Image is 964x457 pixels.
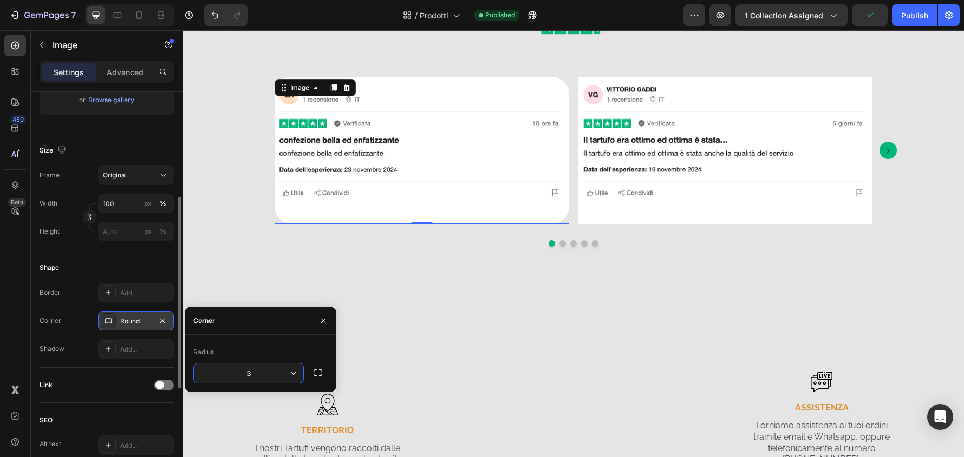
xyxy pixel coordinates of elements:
[107,67,144,78] p: Advanced
[395,47,690,194] img: gempages_518908478870258478-ccb8062c-91d8-408b-ab97-13e424ed20f8.jpg
[388,210,394,216] button: Dot
[141,225,154,238] button: %
[8,198,26,207] div: Beta
[71,9,76,22] p: 7
[98,222,174,241] input: px%
[88,95,135,105] button: Browse gallery
[901,10,928,21] div: Publish
[67,413,224,446] p: I nostri Tartufi vengono raccolti dalle colline delle Langhe, terra che da vita al più pregiato t...
[40,316,61,326] div: Corner
[204,4,248,26] div: Undo/Redo
[927,404,953,430] div: Open Intercom Messenger
[40,288,61,297] div: Border
[157,225,170,238] button: px
[160,198,166,208] div: %
[377,210,383,216] button: Dot
[144,227,152,236] div: px
[40,170,60,180] label: Frame
[10,115,26,124] div: 450
[120,345,171,354] div: Add...
[160,227,166,236] div: %
[892,4,937,26] button: Publish
[564,372,715,383] p: ASSISTENZA
[40,198,57,208] label: Width
[141,197,154,210] button: %
[79,94,86,107] span: or
[193,316,215,326] div: Corner
[53,38,145,51] p: Image
[103,170,127,180] span: Original
[697,111,714,129] button: Carousel Next Arrow
[88,95,134,105] div: Browse gallery
[98,194,174,213] input: px%
[144,198,152,208] div: px
[399,210,405,216] button: Dot
[40,344,64,354] div: Shadow
[409,210,416,216] button: Dot
[415,10,418,21] span: /
[193,347,214,357] div: Radius
[40,439,61,449] div: Alt text
[40,415,53,425] div: SEO
[564,390,715,435] p: Forniamo assistenza ai tuoi ordini tramite email e Whatsapp, oppure telefonicamente al numero [PH...
[366,210,373,216] button: Dot
[120,441,171,451] div: Add...
[54,67,84,78] p: Settings
[40,380,53,390] div: Link
[40,143,68,158] div: Size
[420,10,448,21] span: Prodotti
[120,288,171,298] div: Add...
[40,263,59,273] div: Shape
[183,30,964,457] iframe: Design area
[40,227,60,236] label: Height
[745,10,823,21] span: 1 collection assigned
[157,197,170,210] button: px
[120,316,152,326] div: Round
[134,363,156,385] img: gempages_518908478870258478-30b26d9d-0598-4395-997e-880904acafd1.svg
[628,341,650,362] img: gempages_518908478870258478-cb20c43d-d449-436d-8576-3d22e886e89a.svg
[735,4,848,26] button: 1 collection assigned
[4,4,81,26] button: 7
[485,10,515,20] span: Published
[194,363,303,383] input: Auto
[67,395,224,406] p: TERRITORIO
[98,165,174,185] button: Original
